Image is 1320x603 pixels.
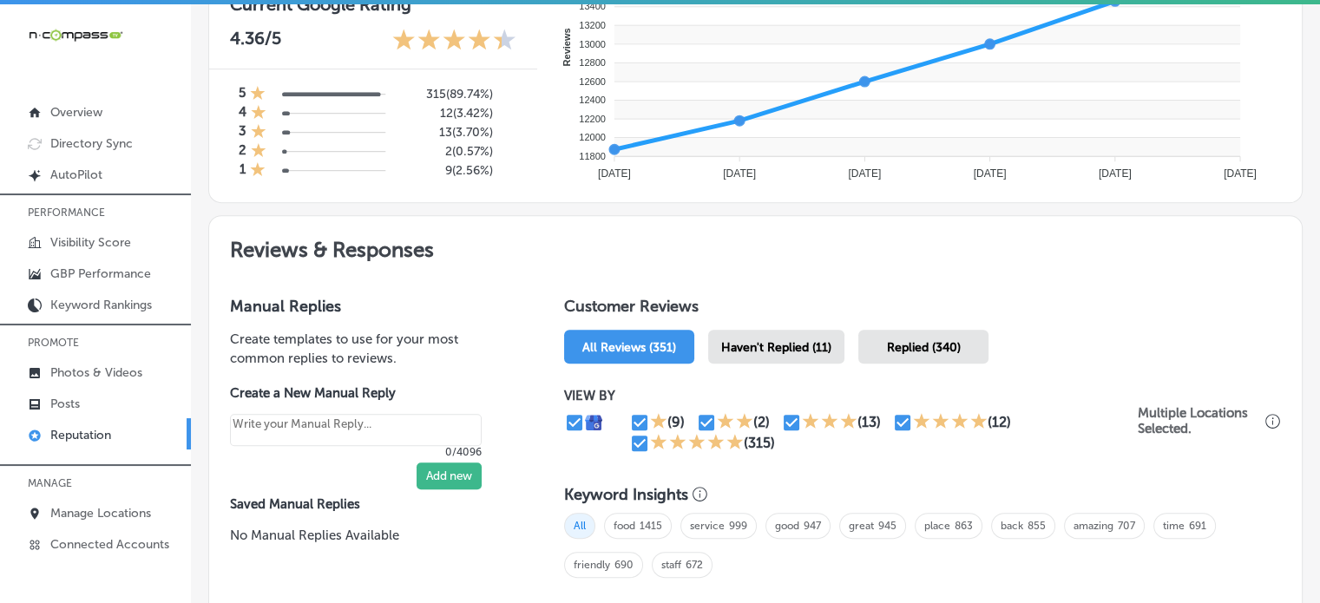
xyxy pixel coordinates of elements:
[744,435,775,451] div: (315)
[849,520,874,532] a: great
[561,28,572,66] text: Reviews
[1074,520,1113,532] a: amazing
[50,506,151,521] p: Manage Locations
[1028,520,1046,532] a: 855
[753,414,770,430] div: (2)
[239,142,246,161] h4: 2
[250,161,266,180] div: 1 Star
[50,365,142,380] p: Photos & Videos
[410,163,493,178] h5: 9 ( 2.56% )
[574,559,610,571] a: friendly
[667,414,685,430] div: (9)
[239,85,246,104] h4: 5
[988,414,1011,430] div: (12)
[564,513,595,539] span: All
[650,412,667,433] div: 1 Star
[924,520,950,532] a: place
[729,520,747,532] a: 999
[50,136,133,151] p: Directory Sync
[417,462,482,489] button: Add new
[230,526,509,545] p: No Manual Replies Available
[1224,167,1257,180] tspan: [DATE]
[878,520,896,532] a: 945
[1163,520,1185,532] a: time
[887,340,961,355] span: Replied (340)
[775,520,799,532] a: good
[579,20,606,30] tspan: 13200
[1138,405,1261,436] p: Multiple Locations Selected.
[723,167,756,180] tspan: [DATE]
[650,433,744,454] div: 5 Stars
[579,1,606,11] tspan: 13400
[661,559,681,571] a: staff
[717,412,753,433] div: 2 Stars
[392,28,516,55] div: 4.36 Stars
[50,397,80,411] p: Posts
[564,388,1138,403] p: VIEW BY
[614,559,634,571] a: 690
[579,132,606,142] tspan: 12000
[721,340,831,355] span: Haven't Replied (11)
[640,520,662,532] a: 1415
[230,496,509,512] label: Saved Manual Replies
[579,95,606,105] tspan: 12400
[239,104,246,123] h4: 4
[230,446,482,458] p: 0/4096
[686,559,703,571] a: 672
[598,167,631,180] tspan: [DATE]
[230,330,509,368] p: Create templates to use for your most common replies to reviews.
[564,485,688,504] h3: Keyword Insights
[50,537,169,552] p: Connected Accounts
[579,57,606,68] tspan: 12800
[230,28,281,55] p: 4.36 /5
[564,297,1281,323] h1: Customer Reviews
[848,167,881,180] tspan: [DATE]
[28,27,123,43] img: 660ab0bf-5cc7-4cb8-ba1c-48b5ae0f18e60NCTV_CLogo_TV_Black_-500x88.png
[251,142,266,161] div: 1 Star
[50,167,102,182] p: AutoPilot
[251,104,266,123] div: 1 Star
[802,412,857,433] div: 3 Stars
[1189,520,1206,532] a: 691
[50,235,131,250] p: Visibility Score
[955,520,973,532] a: 863
[579,38,606,49] tspan: 13000
[50,428,111,442] p: Reputation
[410,144,493,159] h5: 2 ( 0.57% )
[250,85,266,104] div: 1 Star
[230,414,482,447] textarea: Create your Quick Reply
[1118,520,1135,532] a: 707
[804,520,821,532] a: 947
[1001,520,1023,532] a: back
[209,216,1302,276] h2: Reviews & Responses
[1098,167,1131,180] tspan: [DATE]
[230,385,482,401] label: Create a New Manual Reply
[410,106,493,121] h5: 12 ( 3.42% )
[973,167,1006,180] tspan: [DATE]
[857,414,881,430] div: (13)
[582,340,676,355] span: All Reviews (351)
[614,520,635,532] a: food
[410,87,493,102] h5: 315 ( 89.74% )
[50,266,151,281] p: GBP Performance
[410,125,493,140] h5: 13 ( 3.70% )
[690,520,725,532] a: service
[579,151,606,161] tspan: 11800
[50,105,102,120] p: Overview
[240,161,246,180] h4: 1
[230,297,509,316] h3: Manual Replies
[50,298,152,312] p: Keyword Rankings
[251,123,266,142] div: 1 Star
[579,75,606,86] tspan: 12600
[239,123,246,142] h4: 3
[913,412,988,433] div: 4 Stars
[579,114,606,124] tspan: 12200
